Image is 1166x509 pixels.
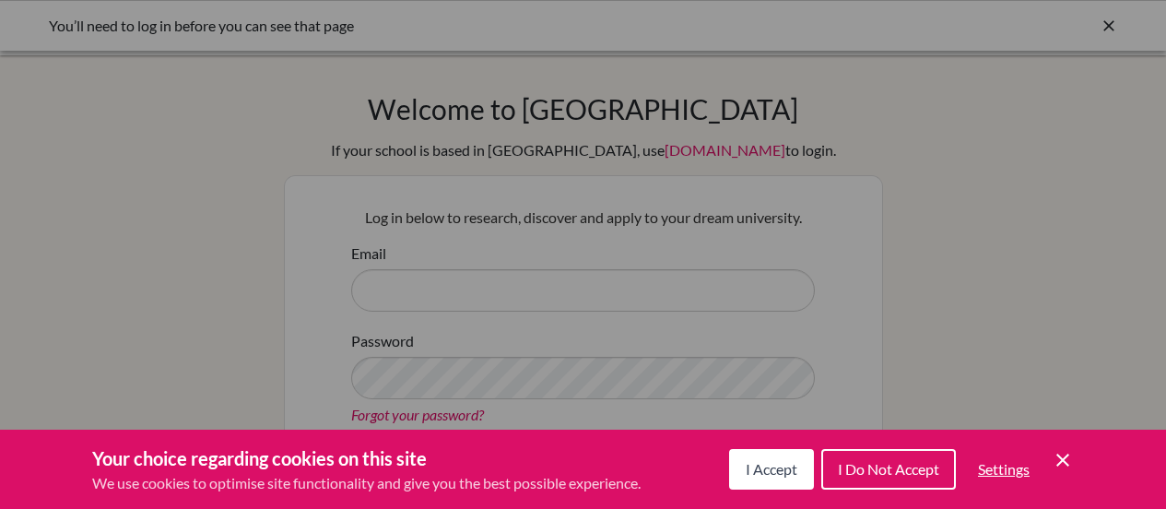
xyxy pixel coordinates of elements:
[963,451,1044,488] button: Settings
[978,460,1030,478] span: Settings
[746,460,797,478] span: I Accept
[729,449,814,490] button: I Accept
[92,444,641,472] h3: Your choice regarding cookies on this site
[821,449,956,490] button: I Do Not Accept
[92,472,641,494] p: We use cookies to optimise site functionality and give you the best possible experience.
[838,460,939,478] span: I Do Not Accept
[1052,449,1074,471] button: Save and close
